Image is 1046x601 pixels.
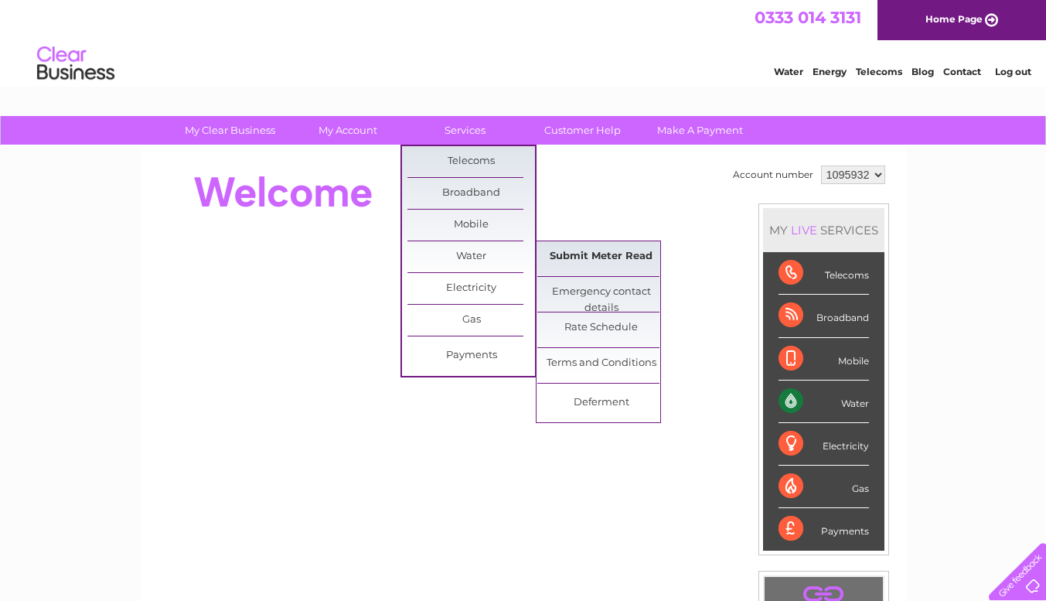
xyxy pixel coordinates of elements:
[729,162,817,188] td: Account number
[537,312,665,343] a: Rate Schedule
[407,273,535,304] a: Electricity
[407,178,535,209] a: Broadband
[537,348,665,379] a: Terms and Conditions
[407,241,535,272] a: Water
[36,40,115,87] img: logo.png
[407,146,535,177] a: Telecoms
[856,66,902,77] a: Telecoms
[779,295,869,337] div: Broadband
[779,252,869,295] div: Telecoms
[166,116,294,145] a: My Clear Business
[779,508,869,550] div: Payments
[995,66,1031,77] a: Log out
[774,66,803,77] a: Water
[779,466,869,508] div: Gas
[779,423,869,466] div: Electricity
[779,381,869,423] div: Water
[943,66,981,77] a: Contact
[813,66,847,77] a: Energy
[407,305,535,336] a: Gas
[537,241,665,272] a: Submit Meter Read
[401,116,529,145] a: Services
[779,338,869,381] div: Mobile
[407,210,535,241] a: Mobile
[636,116,764,145] a: Make A Payment
[537,388,665,418] a: Deferment
[763,208,884,252] div: MY SERVICES
[755,8,861,27] a: 0333 014 3131
[407,340,535,371] a: Payments
[519,116,646,145] a: Customer Help
[911,66,934,77] a: Blog
[537,277,665,308] a: Emergency contact details
[788,223,820,237] div: LIVE
[284,116,411,145] a: My Account
[158,9,889,75] div: Clear Business is a trading name of Verastar Limited (registered in [GEOGRAPHIC_DATA] No. 3667643...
